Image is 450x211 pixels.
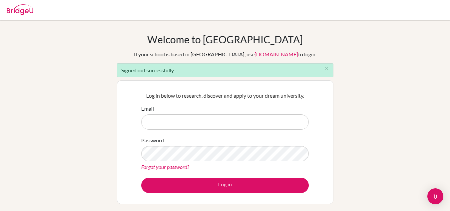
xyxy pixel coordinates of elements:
button: Close [320,64,333,74]
div: If your school is based in [GEOGRAPHIC_DATA], use to login. [134,50,316,58]
a: [DOMAIN_NAME] [254,51,298,57]
a: Forgot your password? [141,164,189,170]
img: Bridge-U [7,4,33,15]
label: Password [141,136,164,144]
label: Email [141,105,154,113]
p: Log in below to research, discover and apply to your dream university. [141,92,309,100]
button: Log in [141,178,309,193]
div: Open Intercom Messenger [427,188,443,204]
i: close [324,66,329,71]
h1: Welcome to [GEOGRAPHIC_DATA] [147,33,303,45]
div: Signed out successfully. [117,63,333,77]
